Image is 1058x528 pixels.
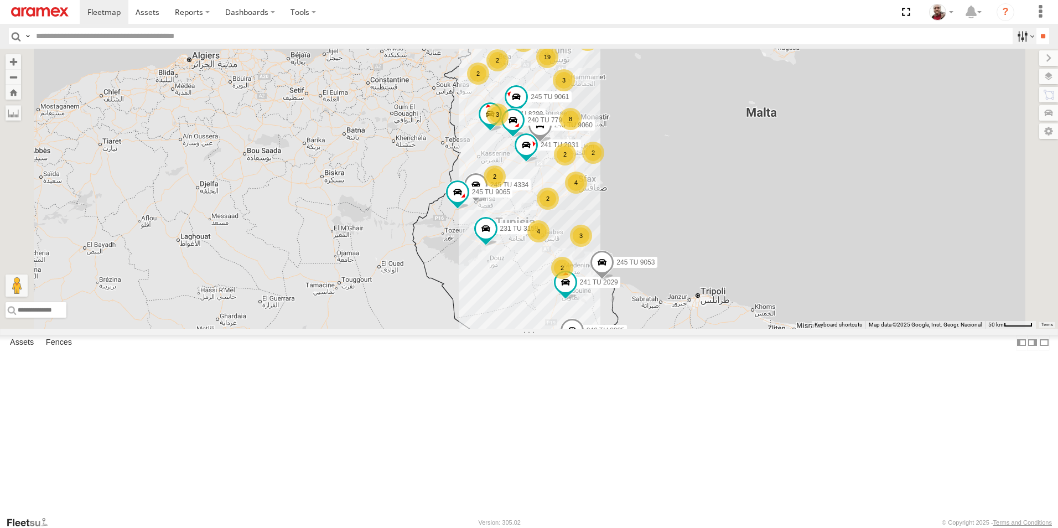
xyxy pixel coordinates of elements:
div: 4 [565,172,587,194]
button: Zoom Home [6,85,21,100]
div: 3 [570,225,592,247]
i: ? [997,3,1014,21]
span: 246 TU 8280 [505,110,543,118]
div: 2 [484,165,506,188]
div: 2 [582,142,604,164]
button: Zoom in [6,54,21,69]
span: 241 TU 2029 [580,278,618,286]
button: Map Scale: 50 km per 48 pixels [985,321,1036,329]
span: 245 TU 9061 [531,94,569,101]
span: 245 TU 9060 [554,122,593,130]
label: Dock Summary Table to the Left [1016,335,1027,351]
a: Visit our Website [6,517,57,528]
span: 240 TU 779 [527,116,562,124]
a: Terms [1041,323,1053,327]
div: 2 [537,188,559,210]
div: 2 [551,257,573,279]
span: 50 km [988,322,1004,328]
span: 245 TU 9053 [616,258,655,266]
div: 2 [486,49,509,71]
div: 19 [536,46,558,68]
label: Search Query [23,28,32,44]
button: Drag Pegman onto the map to open Street View [6,275,28,297]
span: 245 TU 9065 [472,188,510,196]
span: 246 TU 8285 [587,327,625,334]
label: Map Settings [1039,123,1058,139]
button: Zoom out [6,69,21,85]
div: 2 [467,63,489,85]
span: 245 TU 4334 [490,182,528,189]
span: 231 TU 3159 [500,225,538,232]
div: Majdi Ghannoudi [925,4,957,20]
button: Keyboard shortcuts [815,321,862,329]
div: 8 [559,108,582,130]
div: 3 [553,69,575,91]
span: 241 TU 2031 [541,142,579,149]
label: Dock Summary Table to the Right [1027,335,1038,351]
div: 3 [486,103,509,126]
a: Terms and Conditions [993,519,1052,526]
label: Fences [40,335,77,350]
label: Hide Summary Table [1039,335,1050,351]
div: © Copyright 2025 - [942,519,1052,526]
label: Measure [6,105,21,121]
img: aramex-logo.svg [11,7,69,17]
label: Search Filter Options [1013,28,1036,44]
div: 4 [527,220,549,242]
div: 2 [554,143,576,165]
div: Version: 305.02 [479,519,521,526]
span: Map data ©2025 Google, Inst. Geogr. Nacional [869,322,982,328]
label: Assets [4,335,39,350]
